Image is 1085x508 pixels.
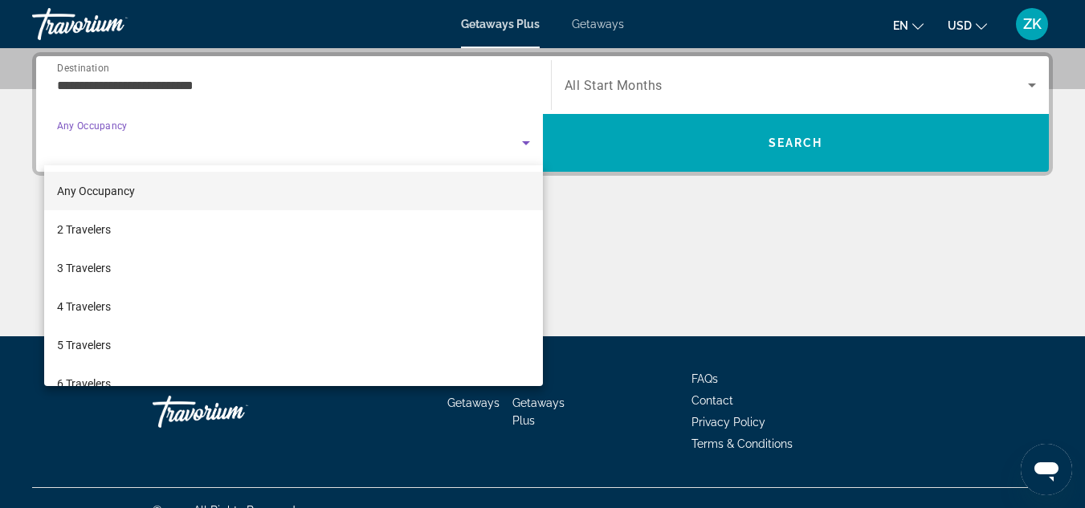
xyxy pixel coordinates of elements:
[57,374,111,393] span: 6 Travelers
[1021,444,1072,495] iframe: Кнопка запуска окна обмена сообщениями
[57,258,111,278] span: 3 Travelers
[57,220,111,239] span: 2 Travelers
[57,297,111,316] span: 4 Travelers
[57,335,111,355] span: 5 Travelers
[57,185,135,197] span: Any Occupancy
